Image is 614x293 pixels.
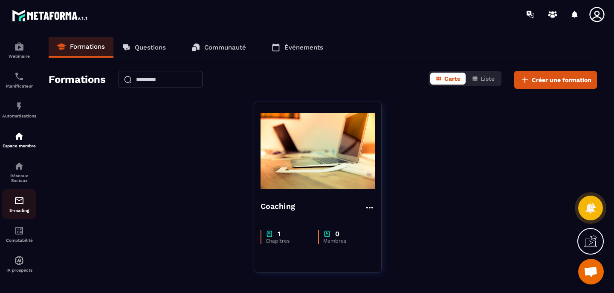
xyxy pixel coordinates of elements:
[14,226,24,236] img: accountant
[2,189,36,219] a: emailemailE-mailing
[266,238,310,244] p: Chapitres
[514,71,597,89] button: Créer une formation
[12,8,89,23] img: logo
[278,230,281,238] p: 1
[135,44,166,51] p: Questions
[2,95,36,125] a: automationsautomationsAutomatisations
[49,37,113,58] a: Formations
[183,37,255,58] a: Communauté
[204,44,246,51] p: Communauté
[2,208,36,213] p: E-mailing
[70,43,105,50] p: Formations
[284,44,323,51] p: Événements
[14,161,24,171] img: social-network
[49,71,106,89] h2: Formations
[2,155,36,189] a: social-networksocial-networkRéseaux Sociaux
[578,259,604,284] div: Ouvrir le chat
[2,54,36,59] p: Webinaire
[261,200,295,212] h4: Coaching
[14,71,24,82] img: scheduler
[2,114,36,118] p: Automatisations
[2,238,36,243] p: Comptabilité
[430,73,466,85] button: Carte
[2,268,36,272] p: IA prospects
[444,75,460,82] span: Carte
[263,37,332,58] a: Événements
[2,173,36,183] p: Réseaux Sociaux
[323,238,366,244] p: Membres
[14,41,24,52] img: automations
[14,196,24,206] img: email
[14,255,24,266] img: automations
[335,230,339,238] p: 0
[254,102,392,283] a: formation-backgroundCoachingchapter1Chapitreschapter0Membres
[466,73,500,85] button: Liste
[481,75,495,82] span: Liste
[2,125,36,155] a: automationsautomationsEspace membre
[532,76,591,84] span: Créer une formation
[2,84,36,88] p: Planificateur
[2,144,36,148] p: Espace membre
[2,219,36,249] a: accountantaccountantComptabilité
[266,230,273,238] img: chapter
[2,65,36,95] a: schedulerschedulerPlanificateur
[2,35,36,65] a: automationsautomationsWebinaire
[14,131,24,141] img: automations
[14,101,24,111] img: automations
[113,37,174,58] a: Questions
[261,108,375,194] img: formation-background
[323,230,331,238] img: chapter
